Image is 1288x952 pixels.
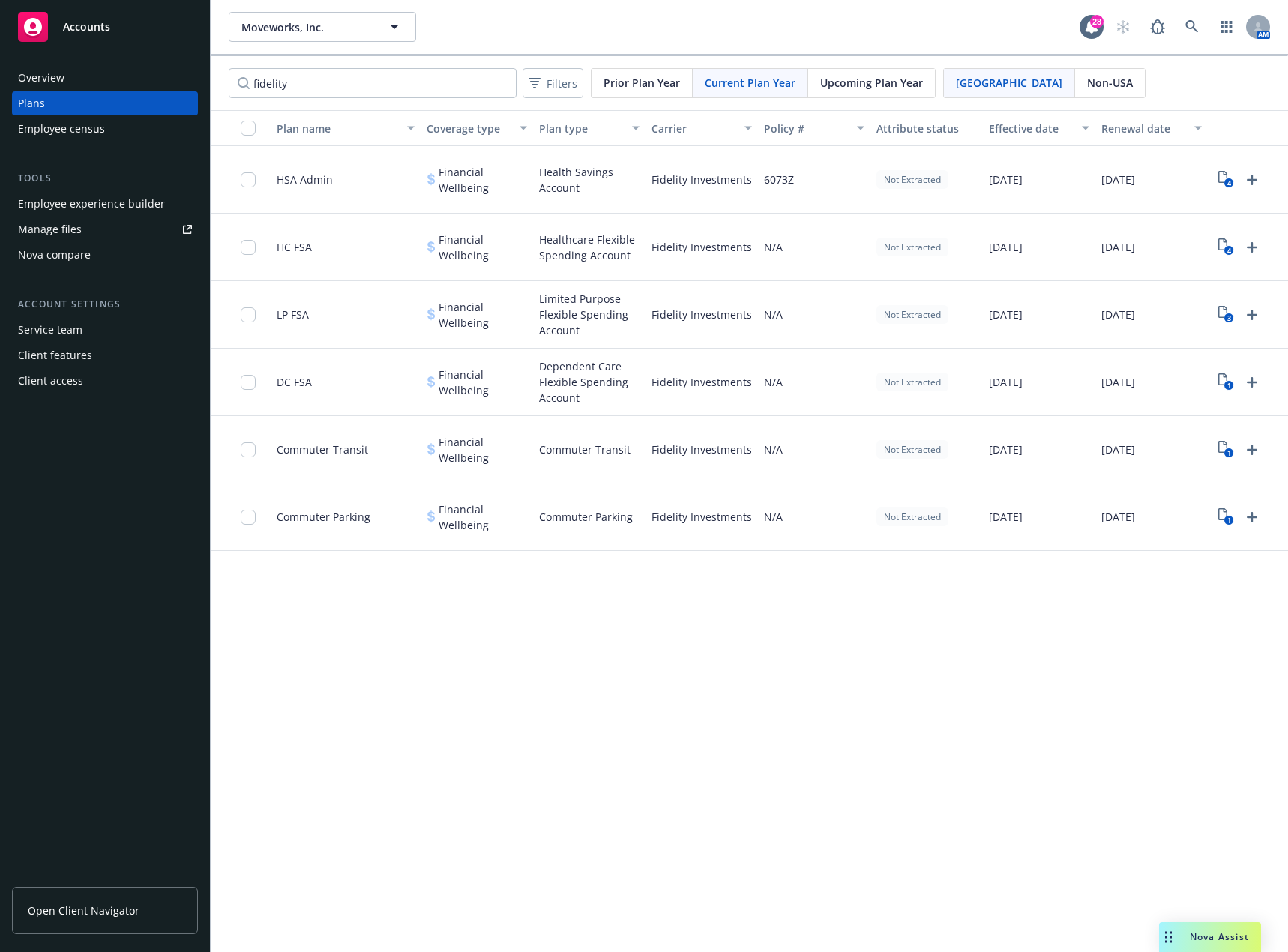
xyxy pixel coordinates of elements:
[241,172,256,187] input: Toggle Row Selected
[277,374,312,390] span: DC FSA
[12,66,198,90] a: Overview
[1101,509,1135,525] span: [DATE]
[12,217,198,241] a: Manage files
[277,442,368,457] span: Commuter Transit
[539,121,623,136] div: Plan type
[651,374,752,390] span: Fidelity Investments
[241,307,256,322] input: Toggle Row Selected
[12,243,198,267] a: Nova compare
[1240,303,1264,327] a: Upload Plan Documents
[764,172,794,187] span: 6073Z
[277,172,333,187] span: HSA Admin
[12,318,198,342] a: Service team
[1101,239,1135,255] span: [DATE]
[989,442,1023,457] span: [DATE]
[1227,381,1230,391] text: 1
[229,68,517,98] input: Search by name
[523,68,583,98] button: Filters
[764,442,783,457] span: N/A
[764,509,783,525] span: N/A
[989,121,1073,136] div: Effective date
[439,501,527,533] span: Financial Wellbeing
[277,307,309,322] span: LP FSA
[651,509,752,525] span: Fidelity Investments
[526,73,580,94] span: Filters
[1214,303,1238,327] a: View Plan Documents
[63,21,110,33] span: Accounts
[271,110,421,146] button: Plan name
[989,172,1023,187] span: [DATE]
[1190,930,1249,943] span: Nova Assist
[651,442,752,457] span: Fidelity Investments
[1227,313,1230,323] text: 3
[18,343,92,367] div: Client features
[18,217,82,241] div: Manage files
[12,192,198,216] a: Employee experience builder
[1214,505,1238,529] a: View Plan Documents
[18,192,165,216] div: Employee experience builder
[277,121,398,136] div: Plan name
[1214,168,1238,192] a: View Plan Documents
[539,509,633,525] span: Commuter Parking
[1227,448,1230,458] text: 1
[1101,307,1135,322] span: [DATE]
[1240,438,1264,462] a: Upload Plan Documents
[1143,12,1173,42] a: Report a Bug
[1227,516,1230,525] text: 1
[1101,121,1185,136] div: Renewal date
[241,375,256,390] input: Toggle Row Selected
[1177,12,1207,42] a: Search
[956,75,1062,91] span: [GEOGRAPHIC_DATA]
[439,367,527,398] span: Financial Wellbeing
[12,297,198,312] div: Account settings
[12,369,198,393] a: Client access
[758,110,870,146] button: Policy #
[18,117,105,141] div: Employee census
[989,374,1023,390] span: [DATE]
[989,239,1023,255] span: [DATE]
[539,164,640,196] span: Health Savings Account
[876,440,948,459] div: Not Extracted
[539,358,640,406] span: Dependent Care Flexible Spending Account
[1227,178,1230,188] text: 4
[12,117,198,141] a: Employee census
[1240,235,1264,259] a: Upload Plan Documents
[18,243,91,267] div: Nova compare
[764,121,848,136] div: Policy #
[547,76,577,91] span: Filters
[539,232,640,263] span: Healthcare Flexible Spending Account
[277,509,370,525] span: Commuter Parking
[439,299,527,331] span: Financial Wellbeing
[645,110,758,146] button: Carrier
[229,12,416,42] button: Moveworks, Inc.
[764,239,783,255] span: N/A
[1087,75,1133,91] span: Non-USA
[18,318,82,342] div: Service team
[989,509,1023,525] span: [DATE]
[876,305,948,324] div: Not Extracted
[427,121,511,136] div: Coverage type
[1240,505,1264,529] a: Upload Plan Documents
[1101,374,1135,390] span: [DATE]
[539,291,640,338] span: Limited Purpose Flexible Spending Account
[1212,12,1242,42] a: Switch app
[12,6,198,48] a: Accounts
[18,369,83,393] div: Client access
[1101,442,1135,457] span: [DATE]
[1214,438,1238,462] a: View Plan Documents
[651,307,752,322] span: Fidelity Investments
[241,19,371,35] span: Moveworks, Inc.
[439,164,527,196] span: Financial Wellbeing
[241,442,256,457] input: Toggle Row Selected
[1227,246,1230,256] text: 4
[241,121,256,136] input: Select all
[12,171,198,186] div: Tools
[989,307,1023,322] span: [DATE]
[18,91,45,115] div: Plans
[439,434,527,466] span: Financial Wellbeing
[876,507,948,526] div: Not Extracted
[1108,12,1138,42] a: Start snowing
[651,239,752,255] span: Fidelity Investments
[28,903,139,918] span: Open Client Navigator
[764,374,783,390] span: N/A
